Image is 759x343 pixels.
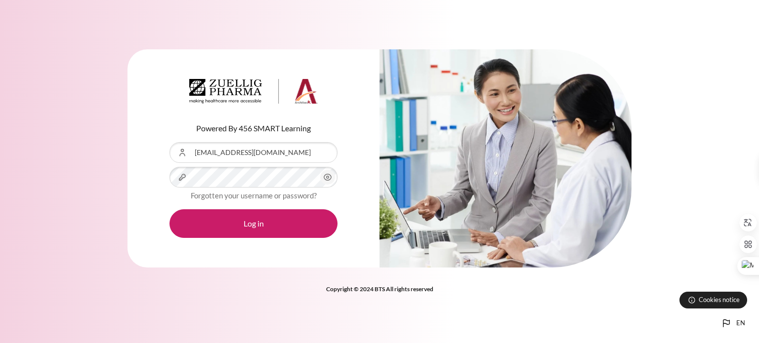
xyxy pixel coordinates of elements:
img: Architeck [189,79,318,104]
input: Username or Email Address [169,142,337,163]
button: Log in [169,209,337,238]
p: Powered By 456 SMART Learning [169,122,337,134]
span: en [736,318,745,328]
a: Forgotten your username or password? [191,191,317,200]
a: Architeck [189,79,318,108]
span: Cookies notice [699,295,740,305]
button: Cookies notice [679,292,747,308]
button: Languages [717,313,749,333]
strong: Copyright © 2024 BTS All rights reserved [326,285,433,293]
